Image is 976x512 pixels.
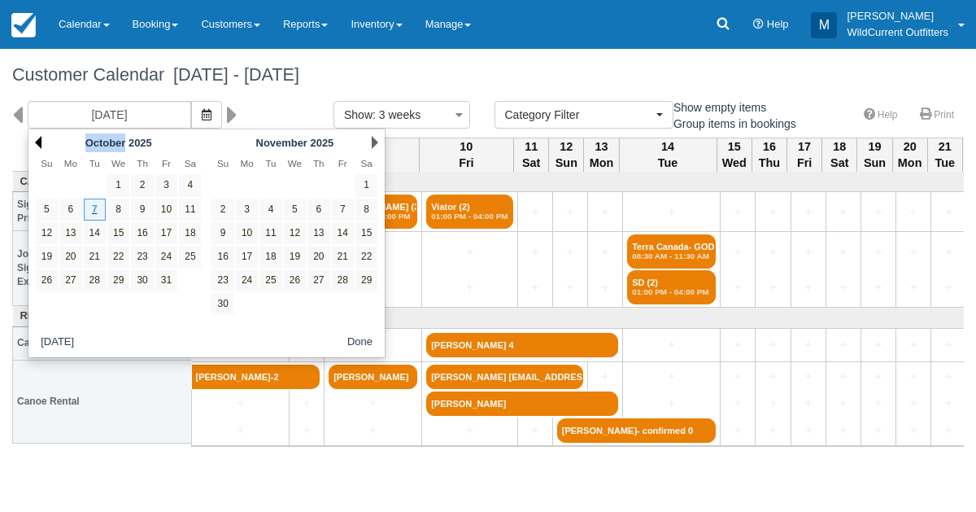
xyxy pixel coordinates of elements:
[338,158,347,168] span: Friday
[522,243,548,260] a: +
[910,103,964,127] a: Print
[584,138,619,172] th: 13 Mon
[355,174,377,196] a: 1
[865,395,891,412] a: +
[522,203,548,221] a: +
[557,203,583,221] a: +
[196,422,285,439] a: +
[627,368,716,385] a: +
[627,234,716,269] a: Terra Canada- GODIN- (2)08:30 AM - 11:30 AM
[725,203,751,221] a: +
[259,269,281,291] a: 25
[307,269,329,291] a: 27
[179,174,201,196] a: 4
[259,222,281,244] a: 11
[36,199,58,221] a: 5
[294,395,320,412] a: +
[131,222,153,244] a: 16
[725,395,751,412] a: +
[13,326,192,360] th: Canoe 3-4 person
[847,24,948,41] p: WildCurrent Outfitters
[632,252,711,261] em: 08:30 AM - 11:30 AM
[900,279,926,296] a: +
[84,199,106,221] a: 7
[725,368,751,385] a: +
[857,138,892,172] th: 19 Sun
[11,13,36,37] img: checkfront-main-nav-mini-logo.png
[760,279,786,296] a: +
[830,422,856,439] a: +
[522,279,548,296] a: +
[900,368,926,385] a: +
[900,203,926,221] a: +
[111,158,125,168] span: Wednesday
[760,243,786,260] a: +
[162,158,171,168] span: Friday
[725,336,751,353] a: +
[259,246,281,268] a: 18
[259,199,281,221] a: 4
[355,246,377,268] a: 22
[84,246,106,268] a: 21
[830,368,856,385] a: +
[795,422,821,439] a: +
[632,287,711,297] em: 01:00 PM - 04:00 PM
[329,422,417,439] a: +
[107,222,129,244] a: 15
[760,368,786,385] a: +
[329,395,417,412] a: +
[592,243,618,260] a: +
[179,199,201,221] a: 11
[900,336,926,353] a: +
[795,395,821,412] a: +
[767,18,789,30] span: Help
[284,199,306,221] a: 5
[332,269,354,291] a: 28
[372,136,378,149] a: Next
[13,360,192,443] th: Canoe Rental
[725,243,751,260] a: +
[155,174,177,196] a: 3
[131,199,153,221] a: 9
[355,222,377,244] a: 15
[935,243,961,260] a: +
[854,103,908,127] a: Help
[419,138,513,172] th: 10 Fri
[36,222,58,244] a: 12
[655,112,807,136] label: Group items in bookings
[361,158,373,168] span: Saturday
[288,158,302,168] span: Wednesday
[495,101,673,129] button: Category Filter
[85,137,126,149] span: October
[17,174,188,190] a: Canoe Adventures (5)
[760,395,786,412] a: +
[131,269,153,291] a: 30
[927,138,962,172] th: 21 Tue
[137,158,148,168] span: Thursday
[865,243,891,260] a: +
[760,336,786,353] a: +
[900,422,926,439] a: +
[505,107,652,123] span: Category Filter
[36,269,58,291] a: 26
[84,222,106,244] a: 14
[41,158,52,168] span: Sunday
[717,138,752,172] th: 15 Wed
[795,368,821,385] a: +
[211,222,233,244] a: 9
[522,422,548,439] a: +
[865,422,891,439] a: +
[196,395,285,412] a: +
[935,336,961,353] a: +
[84,269,106,291] a: 28
[426,333,618,357] a: [PERSON_NAME] 4
[129,137,152,149] span: 2025
[35,136,41,149] a: Prev
[256,137,307,149] span: November
[36,246,58,268] a: 19
[59,246,81,268] a: 20
[131,174,153,196] a: 2
[131,246,153,268] a: 23
[865,336,891,353] a: +
[627,336,716,353] a: +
